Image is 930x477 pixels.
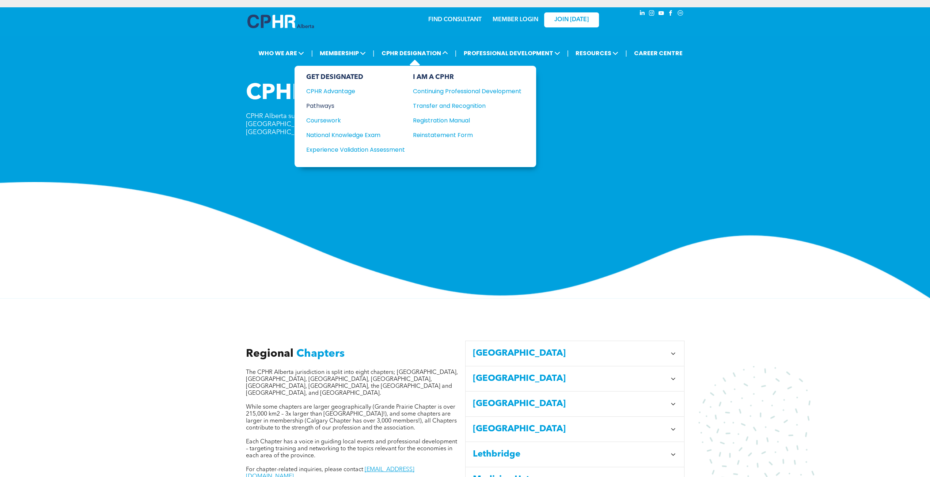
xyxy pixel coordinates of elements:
[306,145,405,154] a: Experience Validation Assessment
[246,370,458,396] span: The CPHR Alberta jurisdiction is split into eight chapters; [GEOGRAPHIC_DATA], [GEOGRAPHIC_DATA],...
[413,87,510,96] div: Continuing Professional Development
[676,9,684,19] a: Social network
[318,46,368,60] span: MEMBERSHIP
[306,145,395,154] div: Experience Validation Assessment
[306,87,405,96] a: CPHR Advantage
[632,46,685,60] a: CAREER CENTRE
[246,83,492,105] span: CPHR Alberta Chapters
[379,46,450,60] span: CPHR DESIGNATION
[473,347,667,360] span: [GEOGRAPHIC_DATA]
[306,101,405,110] a: Pathways
[455,46,457,61] li: |
[413,130,510,140] div: Reinstatement Form
[373,46,375,61] li: |
[246,113,409,136] span: CPHR Alberta supports over 6,900 members across [GEOGRAPHIC_DATA], the [GEOGRAPHIC_DATA] and [GEO...
[625,46,627,61] li: |
[246,404,457,431] span: While some chapters are larger geographically (Grande Prairie Chapter is over 215,000 km2 – 3x la...
[648,9,656,19] a: instagram
[306,101,395,110] div: Pathways
[306,116,405,125] a: Coursework
[413,116,521,125] a: Registration Manual
[493,17,538,23] a: MEMBER LOGIN
[638,9,646,19] a: linkedin
[473,372,667,385] span: [GEOGRAPHIC_DATA]
[554,16,589,23] span: JOIN [DATE]
[413,73,521,81] div: I AM A CPHR
[461,46,562,60] span: PROFESSIONAL DEVELOPMENT
[667,9,675,19] a: facebook
[413,116,510,125] div: Registration Manual
[573,46,620,60] span: RESOURCES
[413,101,521,110] a: Transfer and Recognition
[473,423,667,436] span: [GEOGRAPHIC_DATA]
[567,46,569,61] li: |
[413,130,521,140] a: Reinstatement Form
[247,15,314,28] img: A blue and white logo for cp alberta
[413,101,510,110] div: Transfer and Recognition
[428,17,482,23] a: FIND CONSULTANT
[246,467,363,473] span: For chapter-related inquiries, please contact
[657,9,665,19] a: youtube
[311,46,313,61] li: |
[246,439,457,459] span: Each Chapter has a voice in guiding local events and professional development – targeting trainin...
[473,397,667,410] span: [GEOGRAPHIC_DATA]
[306,87,395,96] div: CPHR Advantage
[296,348,345,359] span: Chapters
[306,116,395,125] div: Coursework
[413,87,521,96] a: Continuing Professional Development
[473,448,667,461] span: Lethbridge
[306,73,405,81] div: GET DESIGNATED
[544,12,599,27] a: JOIN [DATE]
[306,130,405,140] a: National Knowledge Exam
[246,348,293,359] span: Regional
[306,130,395,140] div: National Knowledge Exam
[256,46,306,60] span: WHO WE ARE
